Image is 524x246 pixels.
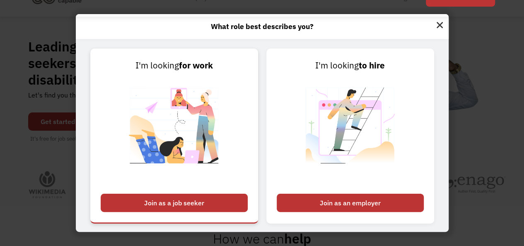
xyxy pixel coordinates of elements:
[266,49,434,224] a: I'm lookingto hireJoin as an employer
[277,59,424,72] div: I'm looking
[123,72,226,190] img: Chronically Capable Personalized Job Matching
[211,22,314,31] strong: What role best describes you?
[101,194,248,212] div: Join as a job seeker
[359,60,385,71] strong: to hire
[277,194,424,212] div: Join as an employer
[179,60,213,71] strong: for work
[90,49,258,224] a: I'm lookingfor workJoin as a job seeker
[101,59,248,72] div: I'm looking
